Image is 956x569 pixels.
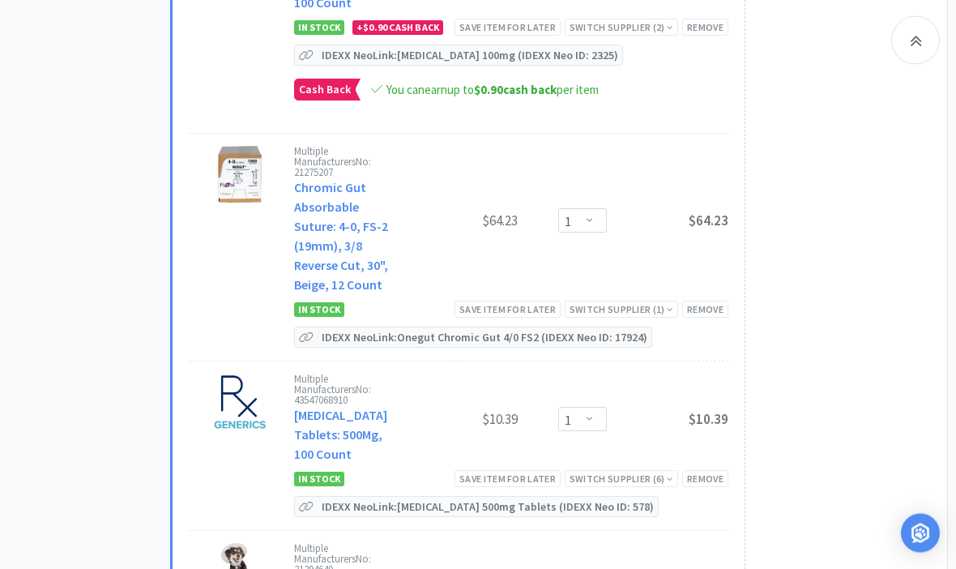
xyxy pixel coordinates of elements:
[570,472,673,487] div: Switch Supplier ( 6 )
[474,83,557,98] strong: cash back
[689,212,728,230] span: $64.23
[689,411,728,429] span: $10.39
[318,498,658,517] p: IDEXX Neo Link: [MEDICAL_DATA] 500mg Tablets (IDEXX Neo ID: 578)
[901,514,940,553] div: Open Intercom Messenger
[294,473,344,487] span: In Stock
[682,19,728,36] div: Remove
[386,83,599,98] span: You can earn up to per item
[294,147,396,178] div: Multiple Manufacturers No: 21275207
[294,374,396,406] div: Multiple Manufacturers No: 43547068910
[682,471,728,488] div: Remove
[294,21,344,36] span: In Stock
[294,303,344,318] span: In Stock
[396,212,518,231] div: $64.23
[455,302,561,319] div: Save item for later
[570,302,673,318] div: Switch Supplier ( 1 )
[396,410,518,430] div: $10.39
[295,80,355,101] span: Cash Back
[474,83,503,98] span: $0.90
[211,374,268,431] img: e633829dbd444e7cb5e1cda9a3b9eb25_765287.jpeg
[455,471,561,488] div: Save item for later
[318,46,622,66] p: IDEXX Neo Link: [MEDICAL_DATA] 100mg (IDEXX Neo ID: 2325)
[294,408,387,463] a: [MEDICAL_DATA] Tablets: 500Mg, 100 Count
[682,302,728,319] div: Remove
[318,328,651,348] p: IDEXX Neo Link: Onegut Chromic Gut 4/0 FS2 (IDEXX Neo ID: 17924)
[570,20,673,36] div: Switch Supplier ( 2 )
[363,22,387,34] span: $0.90
[352,21,443,36] div: + Cash Back
[211,147,268,203] img: 72fee6bc59c345cb9fb6896206988eda_61320.jpeg
[294,180,388,293] a: Chromic Gut Absorbable Suture: 4-0, FS-2 (19mm), 3/8 Reverse Cut, 30", Beige, 12 Count
[455,19,561,36] div: Save item for later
